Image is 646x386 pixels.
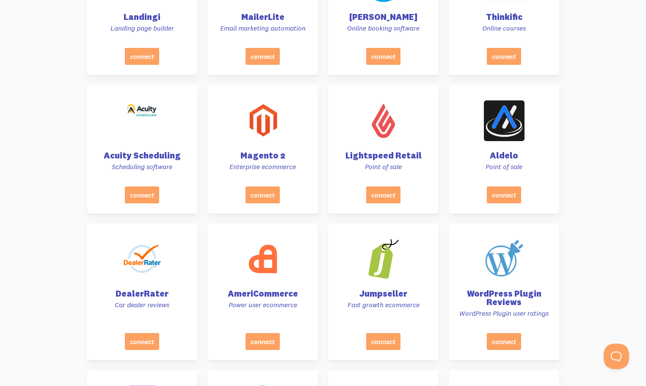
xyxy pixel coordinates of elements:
[338,13,428,21] h4: [PERSON_NAME]
[338,162,428,171] p: Point of sale
[87,85,197,214] a: Acuity Scheduling Scheduling software connect
[87,223,197,360] a: DealerRater Car dealer reviews connect
[487,333,521,350] button: connect
[246,333,280,350] button: connect
[366,333,400,350] button: connect
[218,300,308,309] p: Power user ecommerce
[328,85,439,214] a: Lightspeed Retail Point of sale connect
[459,24,549,33] p: Online courses
[97,24,187,33] p: Landing page builder
[207,85,318,214] a: Magento 2 Enterprise ecommerce connect
[328,223,439,360] a: Jumpseller Fast growth ecommerce connect
[97,162,187,171] p: Scheduling software
[207,223,318,360] a: AmeriCommerce Power user ecommerce connect
[338,289,428,298] h4: Jumpseller
[97,300,187,309] p: Car dealer reviews
[97,289,187,298] h4: DealerRater
[459,151,549,160] h4: Aldelo
[338,300,428,309] p: Fast growth ecommerce
[366,186,400,203] button: connect
[218,162,308,171] p: Enterprise ecommerce
[459,309,549,318] p: WordPress Plugin user ratings
[218,151,308,160] h4: Magento 2
[449,223,559,360] a: WordPress Plugin Reviews WordPress Plugin user ratings connect
[97,151,187,160] h4: Acuity Scheduling
[218,13,308,21] h4: MailerLite
[97,13,187,21] h4: Landingi
[125,333,159,350] button: connect
[125,48,159,65] button: connect
[338,24,428,33] p: Online booking software
[459,162,549,171] p: Point of sale
[487,186,521,203] button: connect
[459,289,549,306] h4: WordPress Plugin Reviews
[218,289,308,298] h4: AmeriCommerce
[366,48,400,65] button: connect
[246,186,280,203] button: connect
[487,48,521,65] button: connect
[125,186,159,203] button: connect
[246,48,280,65] button: connect
[449,85,559,214] a: Aldelo Point of sale connect
[338,151,428,160] h4: Lightspeed Retail
[218,24,308,33] p: Email marketing automation
[604,344,629,369] iframe: Help Scout Beacon - Open
[459,13,549,21] h4: Thinkific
